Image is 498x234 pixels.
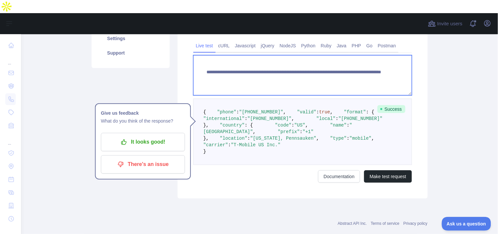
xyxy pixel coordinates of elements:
span: , [316,136,319,141]
span: "code" [275,123,292,128]
a: Java [334,40,349,51]
a: Support [99,46,162,60]
a: Python [299,40,318,51]
span: : [228,142,231,148]
span: "location" [220,136,248,141]
span: { [204,109,206,115]
span: , [292,116,294,121]
span: }, [204,136,209,141]
a: Go [364,40,375,51]
button: Invite users [427,18,464,29]
button: Make test request [364,170,412,183]
span: "type" [330,136,347,141]
button: There's an issue [101,155,185,174]
span: "[PHONE_NUMBER]" [239,109,283,115]
span: : [336,116,338,121]
h1: Give us feedback [101,109,185,117]
a: Javascript [232,40,258,51]
span: Success [378,105,405,113]
span: "local" [316,116,336,121]
a: Live test [193,40,216,51]
span: "[PHONE_NUMBER]" [338,116,382,121]
span: : [347,123,349,128]
a: Abstract API Inc. [338,221,367,226]
p: There's an issue [106,159,180,170]
span: : [347,136,349,141]
span: true [319,109,330,115]
span: : { [245,123,253,128]
span: , [283,109,286,115]
span: "international" [204,116,245,121]
span: : [236,109,239,115]
p: What do you think of the response? [101,117,185,125]
span: "carrier" [204,142,228,148]
span: "phone" [217,109,237,115]
span: Invite users [437,20,463,28]
a: Settings [99,31,162,46]
iframe: Toggle Customer Support [442,217,491,231]
span: "[US_STATE], Pennsauken" [250,136,316,141]
a: Terms of service [371,221,400,226]
span: "+1" [303,129,314,134]
a: NodeJS [277,40,299,51]
div: ... [5,53,16,66]
a: PHP [349,40,364,51]
p: It looks good! [106,137,180,148]
span: "valid" [297,109,316,115]
span: , [330,109,333,115]
span: "[PHONE_NUMBER]" [248,116,292,121]
span: "prefix" [278,129,300,134]
span: , [305,123,308,128]
span: , [253,129,256,134]
a: Documentation [318,170,360,183]
span: "country" [220,123,245,128]
span: : [292,123,294,128]
button: It looks good! [101,133,185,152]
span: "format" [344,109,366,115]
span: "T-Mobile US Inc." [231,142,281,148]
span: : [245,116,248,121]
span: : { [366,109,374,115]
span: : [300,129,303,134]
span: : [248,136,250,141]
span: , [372,136,374,141]
a: Postman [375,40,399,51]
a: jQuery [258,40,277,51]
span: : [316,109,319,115]
span: "mobile" [350,136,372,141]
span: } [204,149,206,154]
span: }, [204,123,209,128]
span: "name" [330,123,347,128]
a: Ruby [318,40,334,51]
span: "US" [294,123,306,128]
div: ... [5,133,16,146]
a: cURL [216,40,232,51]
a: Privacy policy [403,221,427,226]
